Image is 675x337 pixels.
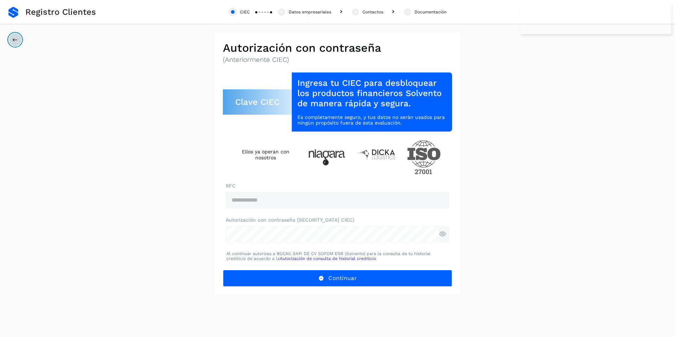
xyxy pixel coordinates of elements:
[280,256,376,261] a: Autorización de consulta de historial crediticio
[407,140,441,174] img: ISO
[356,148,396,160] img: Dicka logistics
[223,41,452,55] h2: Autorización con contraseña
[362,9,383,15] div: Contactos
[289,9,331,15] div: Datos empresariales
[226,183,449,189] label: RFC
[25,7,96,17] span: Registro Clientes
[223,270,452,287] button: Continuar
[308,150,345,165] img: Niagara
[234,149,297,161] h4: Ellos ya operan con nosotros
[414,9,446,15] div: Documentación
[297,114,446,126] p: Es completamente seguro, y tus datos no serán usados para ningún propósito fuera de esta evaluación.
[226,251,449,261] p: Al continuar autorizas a BOCAV, SAPI DE CV SOFOM ENR (Solvento) para la consulta de tu historial ...
[297,78,446,108] h3: Ingresa tu CIEC para desbloquear los productos financieros Solvento de manera rápida y segura.
[223,56,452,64] p: (Anteriormente CIEC)
[328,274,357,282] span: Continuar
[223,89,292,115] div: Clave CIEC
[240,9,250,15] div: CIEC
[226,217,449,223] label: Autorización con contraseña [SECURITY_DATA] CIEC)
